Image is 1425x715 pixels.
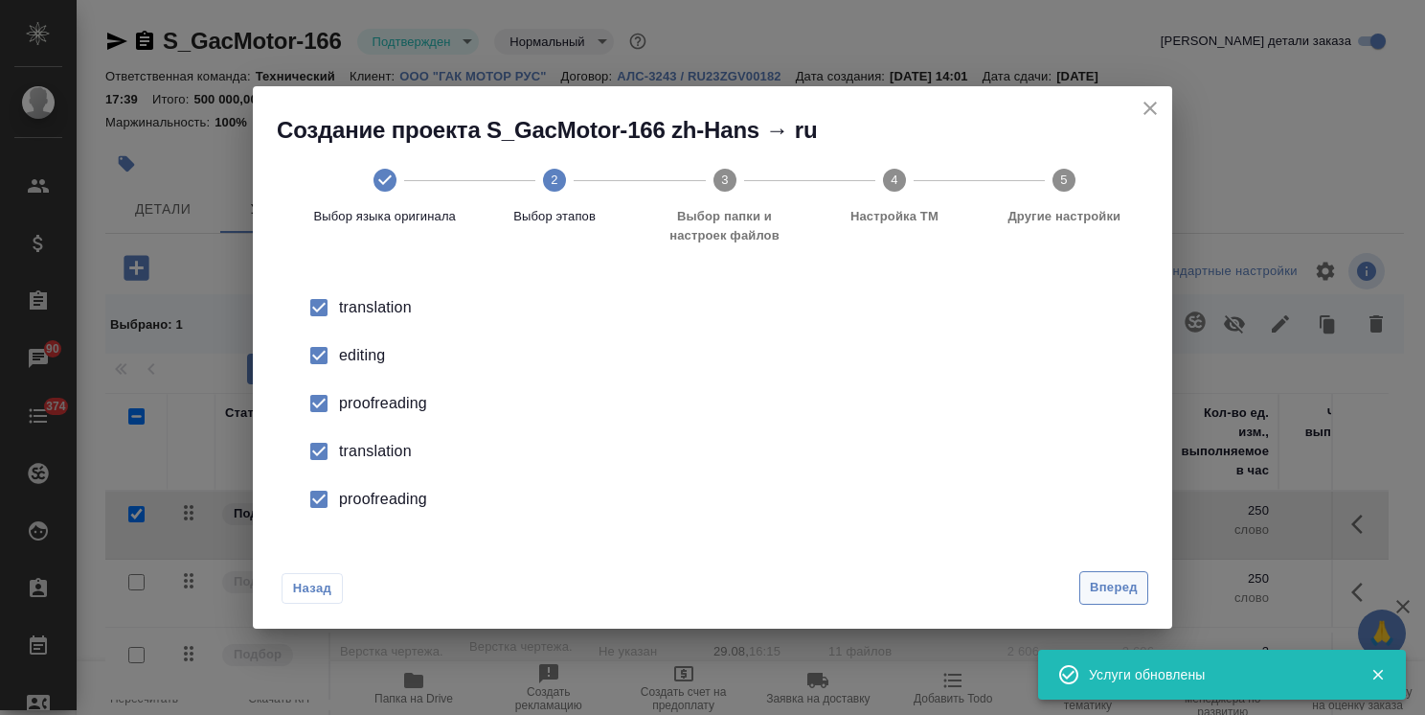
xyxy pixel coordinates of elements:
[339,296,1126,319] div: translation
[339,488,1126,511] div: proofreading
[987,207,1142,226] span: Другие настройки
[721,173,728,187] text: 3
[339,440,1126,463] div: translation
[477,207,631,226] span: Выбор этапов
[277,115,1172,146] h2: Создание проекта S_GacMotor-166 zh-Hans → ru
[1136,94,1165,123] button: close
[1079,571,1148,605] button: Вперед
[891,173,897,187] text: 4
[1358,666,1397,683] button: Закрыть
[551,173,557,187] text: 2
[647,207,802,245] span: Выбор папки и настроек файлов
[1089,665,1342,684] div: Услуги обновлены
[339,392,1126,415] div: proofreading
[339,344,1126,367] div: editing
[1061,173,1068,187] text: 5
[307,207,462,226] span: Выбор языка оригинала
[1090,577,1138,599] span: Вперед
[817,207,971,226] span: Настройка ТМ
[292,579,332,598] span: Назад
[282,573,343,604] button: Назад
